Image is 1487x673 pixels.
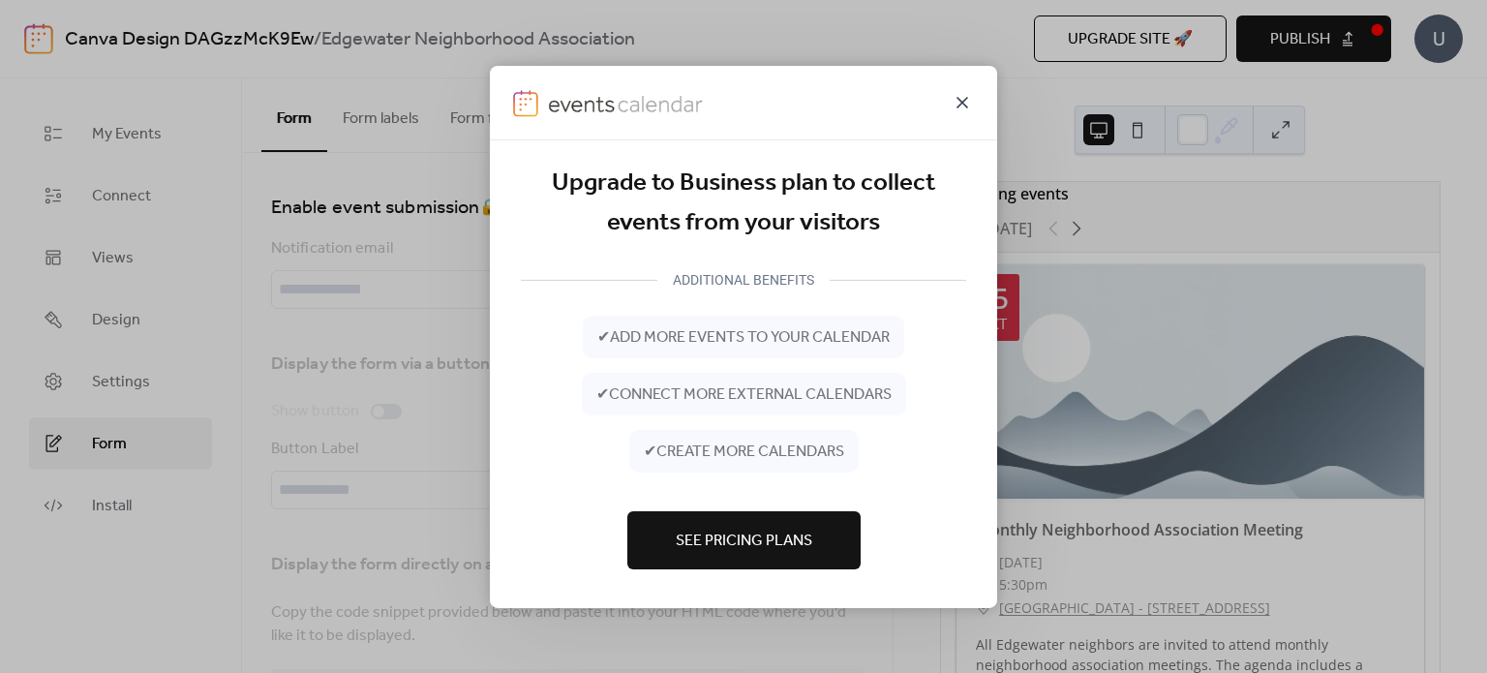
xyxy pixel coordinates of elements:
span: ✔ connect more external calendars [596,383,892,407]
img: logo-icon [513,89,538,116]
span: ✔ create more calendars [644,441,844,464]
span: See Pricing Plans [676,530,812,553]
button: See Pricing Plans [627,511,861,569]
div: Upgrade to Business plan to collect events from your visitors [521,163,966,243]
img: logo-type [548,89,705,116]
span: ✔ add more events to your calendar [597,326,890,350]
div: ADDITIONAL BENEFITS [657,268,830,291]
